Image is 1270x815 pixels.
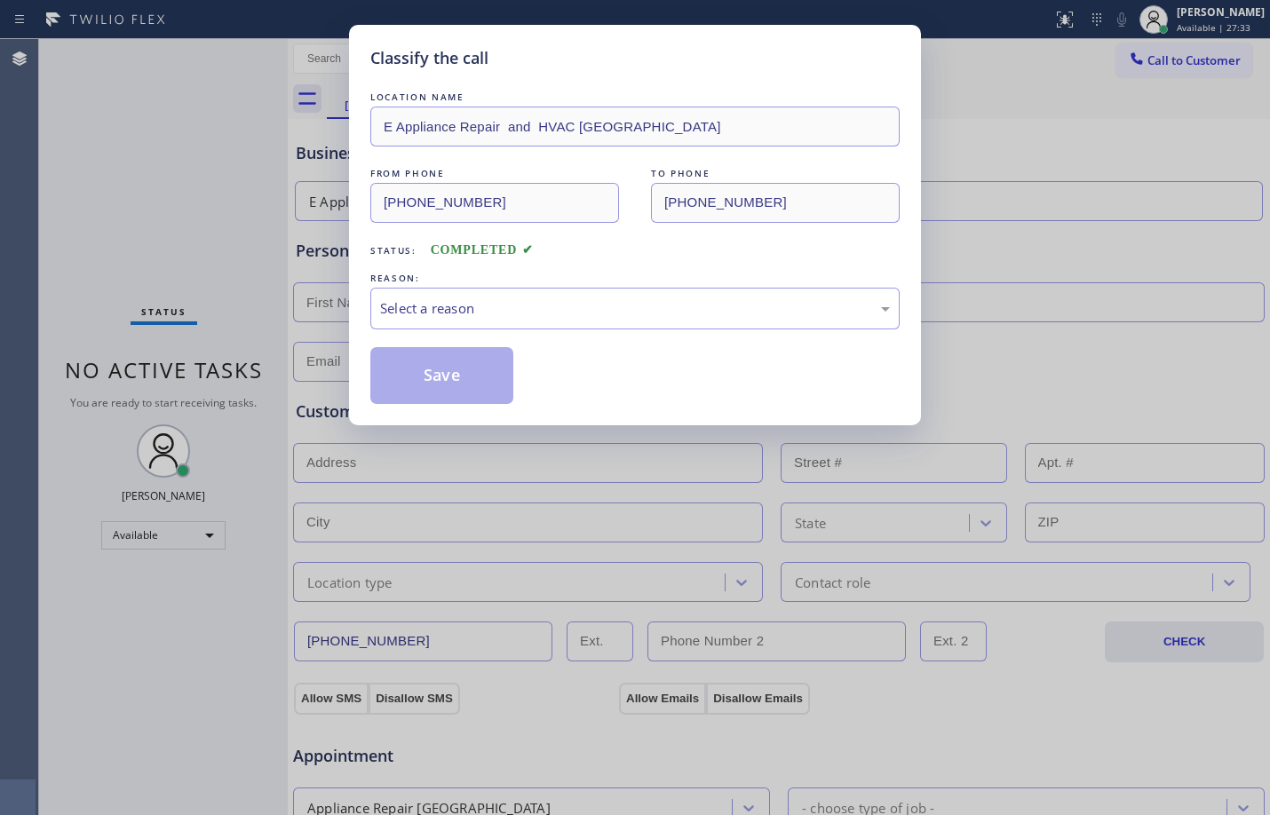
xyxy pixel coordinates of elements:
[370,164,619,183] div: FROM PHONE
[370,244,417,257] span: Status:
[370,46,488,70] h5: Classify the call
[370,347,513,404] button: Save
[370,88,900,107] div: LOCATION NAME
[431,243,534,257] span: COMPLETED
[651,183,900,223] input: To phone
[370,183,619,223] input: From phone
[370,269,900,288] div: REASON:
[651,164,900,183] div: TO PHONE
[380,298,890,319] div: Select a reason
